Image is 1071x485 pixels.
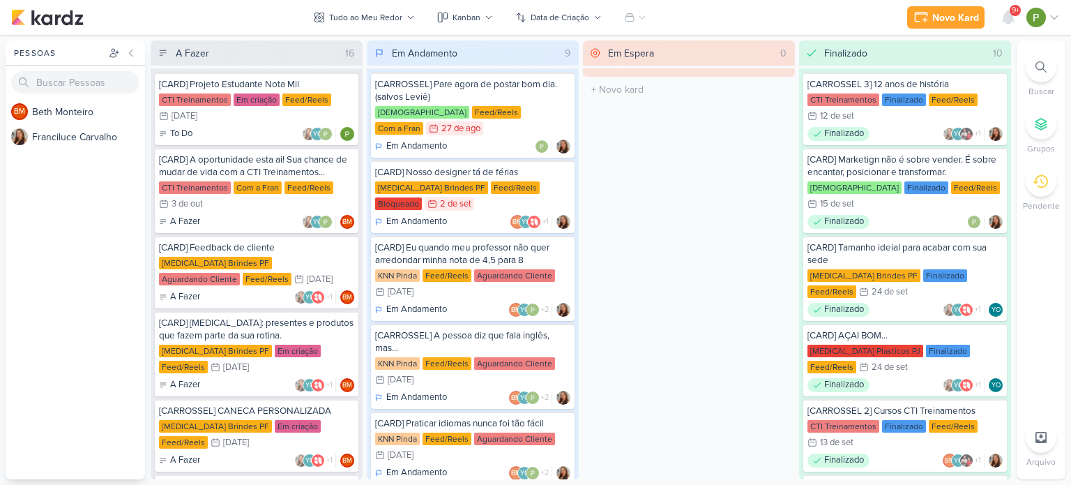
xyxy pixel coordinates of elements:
div: Feed/Reels [472,106,521,119]
div: Responsável: Paloma Paixão Designer [340,127,354,141]
div: B e t h M o n t e i r o [32,105,145,119]
div: [CARROSSEL] A pessoa diz que fala inglês, mas... [375,329,570,355]
div: [CARD] Projeto Estudante Nota Mil [159,78,354,91]
p: BM [14,108,25,116]
div: Beth Monteiro [509,303,523,317]
div: [MEDICAL_DATA] Brindes PF [159,420,272,433]
img: Franciluce Carvalho [302,215,316,229]
p: BM [511,307,521,314]
div: 24 de set [872,363,908,372]
div: Yasmin Oliveira [303,378,317,392]
div: [MEDICAL_DATA] Brindes PF [807,269,920,282]
div: Feed/Reels [491,181,540,194]
div: Colaboradores: Paloma Paixão Designer [967,215,985,229]
div: Finalizado [824,46,867,61]
p: YO [520,470,529,477]
img: kardz.app [11,9,84,26]
div: [DATE] [223,438,249,447]
span: +1 [541,216,549,227]
div: Beth Monteiro [943,454,957,468]
p: Finalizado [824,303,864,317]
div: 15 de set [820,200,854,209]
div: Yasmin Oliveira [519,215,533,229]
div: Finalizado [807,215,869,229]
button: Novo Kard [907,6,985,29]
img: Paloma Paixão Designer [526,466,540,480]
p: A Fazer [170,378,200,392]
div: Em criação [234,94,280,106]
div: 12 de set [820,112,854,121]
div: Beth Monteiro [340,378,354,392]
p: Arquivo [1026,456,1056,468]
div: Colaboradores: Beth Monteiro, Yasmin Oliveira, Allegra Plásticos e Brindes Personalizados, Paloma... [510,215,552,229]
div: [CARD] Marketign não é sobre vender. É sobre encantar, posicionar e transformar. [807,154,1003,179]
div: Feed/Reels [807,285,856,298]
p: BM [342,382,352,389]
div: Em Andamento [375,303,447,317]
div: Beth Monteiro [510,215,524,229]
div: Colaboradores: Beth Monteiro, Yasmin Oliveira, Paloma Paixão Designer, knnpinda@gmail.com, financ... [509,303,552,317]
div: Yasmin Oliveira [951,454,965,468]
div: 0 [775,46,792,61]
p: YO [954,307,963,314]
p: YO [954,131,963,138]
div: Colaboradores: Franciluce Carvalho, Yasmin Oliveira, Paloma Paixão Designer [302,215,336,229]
img: Franciluce Carvalho [302,127,316,141]
div: [DATE] [388,451,413,460]
img: Franciluce Carvalho [294,378,308,392]
div: Responsável: Franciluce Carvalho [989,454,1003,468]
div: A Fazer [159,378,200,392]
img: Paloma Paixão Designer [319,127,333,141]
div: Responsável: Beth Monteiro [340,454,354,468]
p: YO [992,307,1001,314]
div: Bloqueado [375,197,422,210]
div: Yasmin Oliveira [517,391,531,405]
span: +1 [973,380,981,391]
div: Feed/Reels [282,94,331,106]
div: Colaboradores: Paloma Paixão Designer [535,140,552,154]
div: Beth Monteiro [340,215,354,229]
p: Finalizado [824,127,864,141]
img: Allegra Plásticos e Brindes Personalizados [311,378,325,392]
img: Allegra Plásticos e Brindes Personalizados [959,378,973,392]
div: Responsável: Yasmin Oliveira [989,378,1003,392]
div: Yasmin Oliveira [989,303,1003,317]
div: Finalizado [923,269,967,282]
div: Yasmin Oliveira [989,378,1003,392]
div: A Fazer [159,290,200,304]
p: YO [520,307,529,314]
div: Yasmin Oliveira [951,303,965,317]
p: A Fazer [170,290,200,304]
p: YO [313,131,322,138]
p: Finalizado [824,378,864,392]
div: Responsável: Franciluce Carvalho [556,391,570,405]
div: [DATE] [223,363,249,372]
div: Yasmin Oliveira [951,127,965,141]
p: BM [342,219,352,226]
div: KNN Pinda [375,357,420,370]
div: Beth Monteiro [509,466,523,480]
div: [CARD] Tamanho ideial para acabar com sua sede [807,241,1003,267]
div: Em criação [275,345,321,357]
div: 16 [340,46,360,61]
img: cti direção [959,127,973,141]
div: [CARD] AÇAI BOM... [807,329,1003,342]
div: Colaboradores: Franciluce Carvalho, Yasmin Oliveira, Allegra Plásticos e Brindes Personalizados, ... [294,378,336,392]
div: Colaboradores: Beth Monteiro, Yasmin Oliveira, Paloma Paixão Designer, knnpinda@gmail.com, financ... [509,466,552,480]
div: Colaboradores: Franciluce Carvalho, Yasmin Oliveira, Allegra Plásticos e Brindes Personalizados, ... [294,290,336,304]
p: A Fazer [170,215,200,229]
p: Buscar [1028,85,1054,98]
div: [DATE] [388,288,413,297]
div: Beth Monteiro [340,454,354,468]
div: Colaboradores: Franciluce Carvalho, Yasmin Oliveira, Paloma Paixão Designer [302,127,336,141]
div: [CARD] A oportunidade esta ai! Sua chance de mudar de vida com a CTI Treinamentos... [159,154,354,179]
div: Finalizado [807,454,869,468]
p: YO [305,294,314,301]
span: +1 [325,380,333,391]
div: Finalizado [904,181,948,194]
div: Em criação [275,420,321,433]
img: Allegra Plásticos e Brindes Personalizados [959,303,973,317]
div: [MEDICAL_DATA] Brindes PF [159,345,272,357]
div: Responsável: Franciluce Carvalho [556,140,570,154]
img: Franciluce Carvalho [556,391,570,405]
